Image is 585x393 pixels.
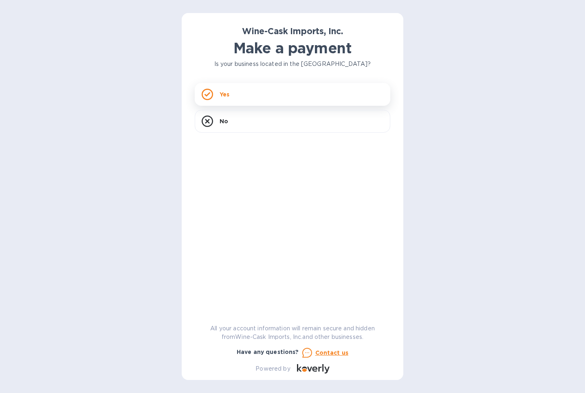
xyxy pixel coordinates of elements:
p: Powered by [255,365,290,373]
p: All your account information will remain secure and hidden from Wine-Cask Imports, Inc. and other... [195,324,390,341]
p: Is your business located in the [GEOGRAPHIC_DATA]? [195,60,390,68]
h1: Make a payment [195,39,390,57]
b: Have any questions? [237,349,299,355]
u: Contact us [315,349,349,356]
p: No [220,117,228,125]
p: Yes [220,90,229,98]
b: Wine-Cask Imports, Inc. [242,26,343,36]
